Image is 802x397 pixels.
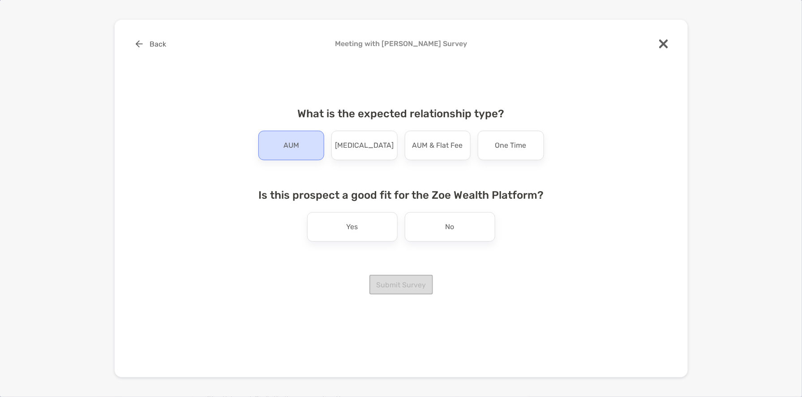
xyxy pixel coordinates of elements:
[347,220,358,234] p: Yes
[251,189,551,201] h4: Is this prospect a good fit for the Zoe Wealth Platform?
[251,107,551,120] h4: What is the expected relationship type?
[335,138,394,153] p: [MEDICAL_DATA]
[446,220,455,234] p: No
[495,138,527,153] p: One Time
[136,40,143,47] img: button icon
[129,39,673,48] h4: Meeting with [PERSON_NAME] Survey
[283,138,299,153] p: AUM
[412,138,463,153] p: AUM & Flat Fee
[659,39,668,48] img: close modal
[129,34,173,54] button: Back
